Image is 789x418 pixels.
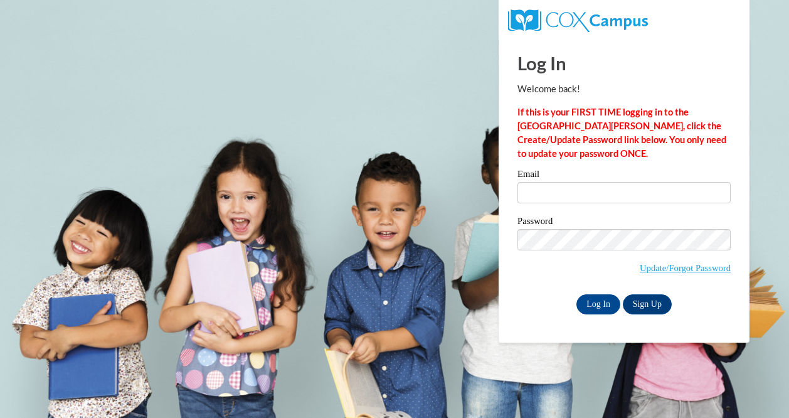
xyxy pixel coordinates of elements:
a: Sign Up [623,294,672,314]
a: COX Campus [508,14,648,25]
h1: Log In [517,50,731,76]
label: Email [517,169,731,182]
label: Password [517,217,731,229]
p: Welcome back! [517,82,731,96]
strong: If this is your FIRST TIME logging in to the [GEOGRAPHIC_DATA][PERSON_NAME], click the Create/Upd... [517,107,726,159]
a: Update/Forgot Password [640,263,731,273]
img: COX Campus [508,9,648,32]
input: Log In [576,294,620,314]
